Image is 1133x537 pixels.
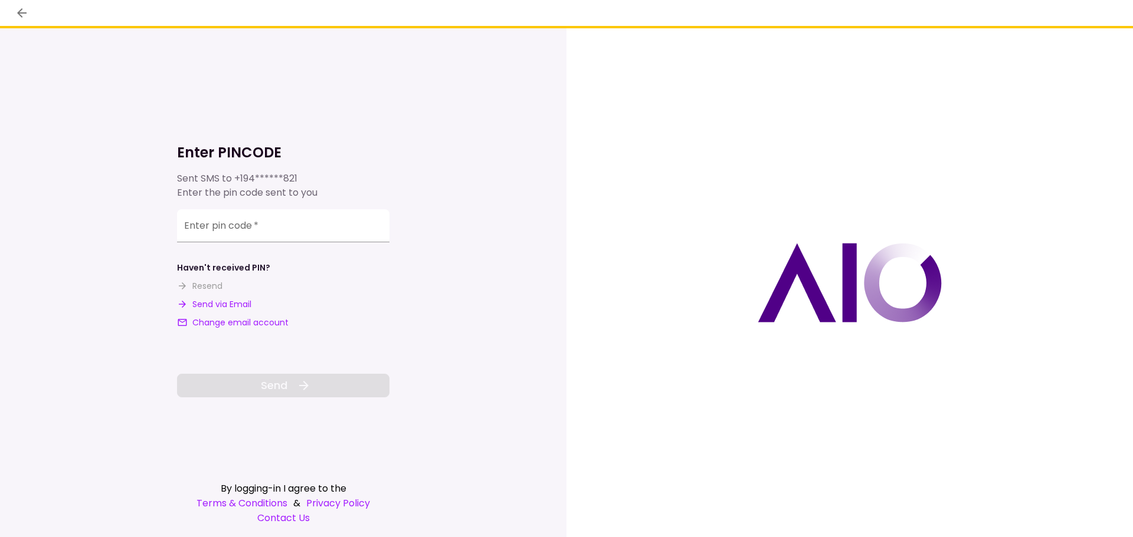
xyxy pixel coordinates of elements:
div: By logging-in I agree to the [177,481,389,496]
button: Send [177,374,389,397]
span: Send [261,377,287,393]
h1: Enter PINCODE [177,143,389,162]
button: Send via Email [177,298,251,311]
button: Change email account [177,317,289,329]
button: Resend [177,280,222,292]
div: & [177,496,389,510]
a: Contact Us [177,510,389,525]
a: Terms & Conditions [197,496,287,510]
div: Haven't received PIN? [177,262,270,274]
div: Sent SMS to Enter the pin code sent to you [177,172,389,200]
img: AIO logo [758,243,942,322]
a: Privacy Policy [306,496,370,510]
button: back [12,3,32,23]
